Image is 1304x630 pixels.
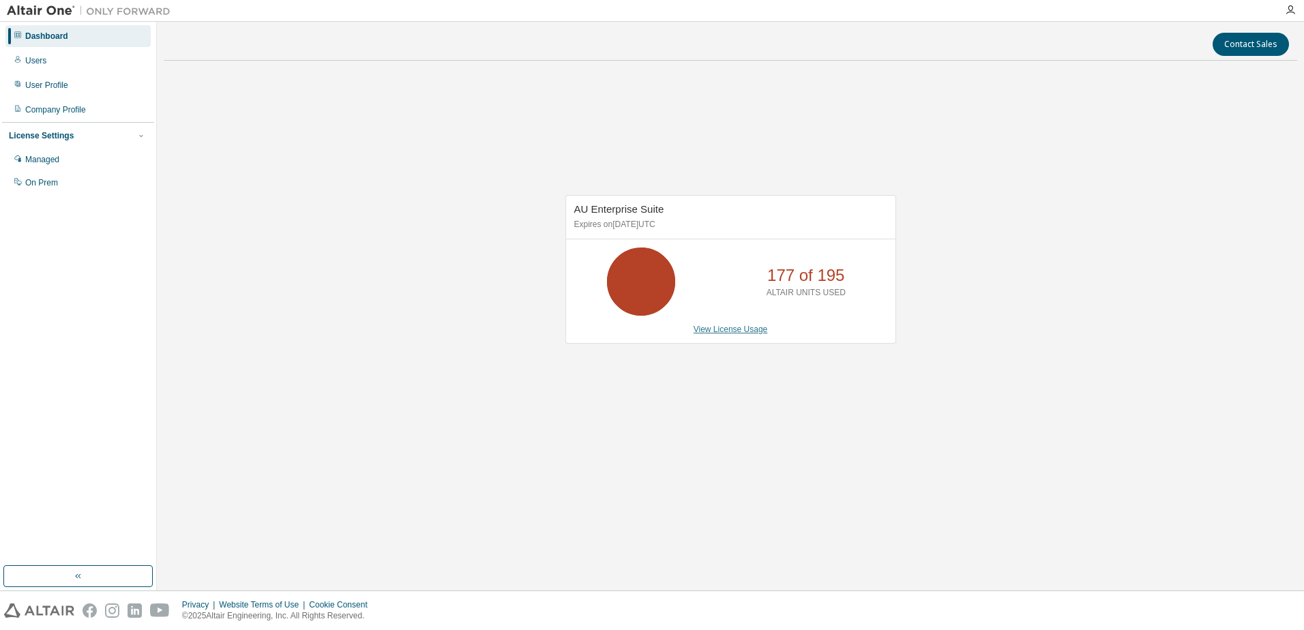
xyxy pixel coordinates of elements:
div: Users [25,55,46,66]
img: instagram.svg [105,603,119,618]
div: Dashboard [25,31,68,42]
p: Expires on [DATE] UTC [574,219,884,230]
img: Altair One [7,4,177,18]
p: © 2025 Altair Engineering, Inc. All Rights Reserved. [182,610,376,622]
div: Privacy [182,599,219,610]
span: AU Enterprise Suite [574,203,664,215]
div: Website Terms of Use [219,599,309,610]
p: ALTAIR UNITS USED [767,287,846,299]
button: Contact Sales [1213,33,1289,56]
div: Company Profile [25,104,86,115]
img: facebook.svg [83,603,97,618]
div: On Prem [25,177,58,188]
div: Managed [25,154,59,165]
p: 177 of 195 [767,264,844,287]
div: License Settings [9,130,74,141]
a: View License Usage [694,325,768,334]
img: linkedin.svg [128,603,142,618]
div: Cookie Consent [309,599,375,610]
img: youtube.svg [150,603,170,618]
div: User Profile [25,80,68,91]
img: altair_logo.svg [4,603,74,618]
